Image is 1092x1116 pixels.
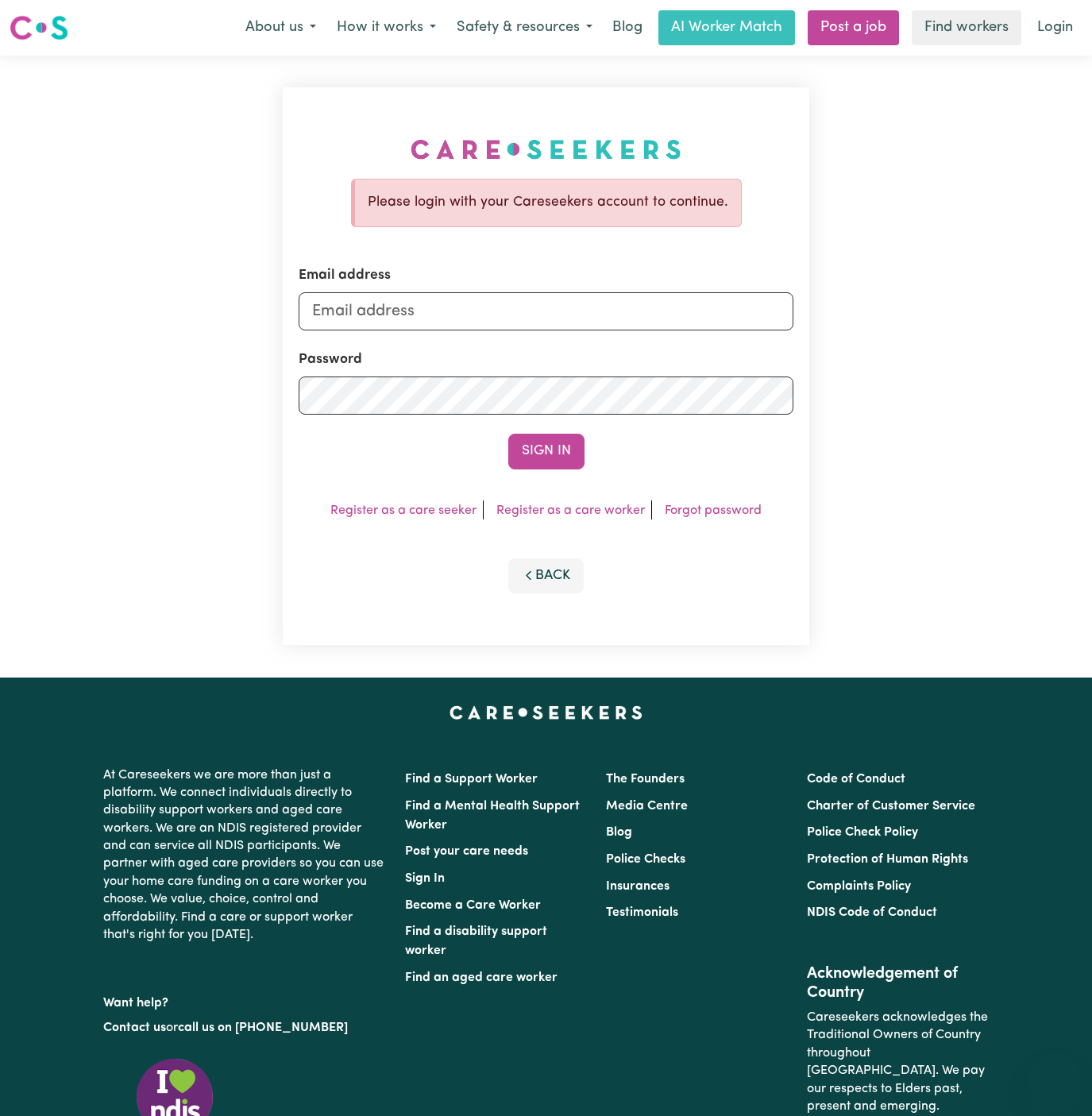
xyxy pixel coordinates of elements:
[235,11,326,44] button: About us
[807,880,911,893] a: Complaints Policy
[330,504,477,517] a: Register as a care seeker
[807,853,968,866] a: Protection of Human Rights
[368,192,728,213] p: Please login with your Careseekers account to continue.
[405,971,558,984] a: Find an aged care worker
[606,826,632,839] a: Blog
[103,988,386,1012] p: Want help?
[405,925,547,957] a: Find a disability support worker
[1028,1052,1079,1103] iframe: Button to launch messaging window
[103,1021,166,1034] a: Contact us
[299,265,391,286] label: Email address
[807,826,918,839] a: Police Check Policy
[496,504,645,517] a: Register as a care worker
[606,773,685,786] a: The Founders
[807,906,937,919] a: NDIS Code of Conduct
[178,1021,348,1034] a: call us on [PHONE_NUMBER]
[450,706,642,719] a: Careseekers home page
[807,964,989,1002] h2: Acknowledgement of Country
[508,434,585,469] button: Sign In
[1028,10,1082,45] a: Login
[807,800,975,813] a: Charter of Customer Service
[665,504,762,517] a: Forgot password
[326,11,446,44] button: How it works
[405,845,528,858] a: Post your care needs
[405,800,580,832] a: Find a Mental Health Support Worker
[606,906,678,919] a: Testimonials
[103,760,386,951] p: At Careseekers we are more than just a platform. We connect individuals directly to disability su...
[912,10,1021,45] a: Find workers
[405,773,538,786] a: Find a Support Worker
[603,10,652,45] a: Blog
[658,10,795,45] a: AI Worker Match
[606,880,669,893] a: Insurances
[10,10,68,46] a: Careseekers logo
[405,872,445,885] a: Sign In
[807,773,905,786] a: Code of Conduct
[606,853,685,866] a: Police Checks
[299,349,362,370] label: Password
[405,899,541,912] a: Become a Care Worker
[299,292,794,330] input: Email address
[10,14,68,42] img: Careseekers logo
[808,10,899,45] a: Post a job
[508,558,585,593] button: Back
[103,1013,386,1043] p: or
[446,11,603,44] button: Safety & resources
[606,800,688,813] a: Media Centre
